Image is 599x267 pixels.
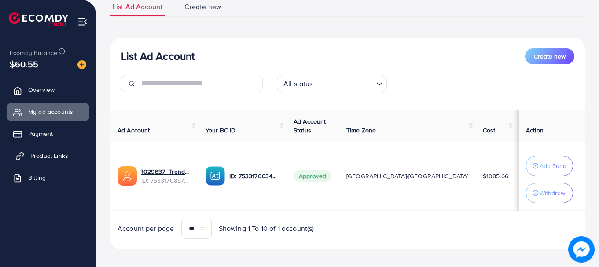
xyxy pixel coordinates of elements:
[294,170,331,182] span: Approved
[346,172,469,180] span: [GEOGRAPHIC_DATA]/[GEOGRAPHIC_DATA]
[7,103,89,121] a: My ad accounts
[7,169,89,187] a: Billing
[7,147,89,165] a: Product Links
[10,48,57,57] span: Ecomdy Balance
[28,85,55,94] span: Overview
[141,167,191,176] a: 1029837_Trendy Case_1753953029870
[483,126,496,135] span: Cost
[206,126,236,135] span: Your BC ID
[118,126,150,135] span: Ad Account
[184,2,221,12] span: Create new
[113,2,162,12] span: List Ad Account
[540,161,566,171] p: Add Fund
[526,183,573,203] button: Withdraw
[568,236,595,263] img: image
[294,117,326,135] span: Ad Account Status
[118,166,137,186] img: ic-ads-acc.e4c84228.svg
[28,129,53,138] span: Payment
[277,75,387,92] div: Search for option
[141,167,191,185] div: <span class='underline'>1029837_Trendy Case_1753953029870</span></br>7533170857322184720
[282,77,315,90] span: All status
[7,81,89,99] a: Overview
[526,126,544,135] span: Action
[9,12,68,26] img: logo
[346,126,376,135] span: Time Zone
[483,172,508,180] span: $1085.66
[77,60,86,69] img: image
[7,125,89,143] a: Payment
[77,17,88,27] img: menu
[141,176,191,185] span: ID: 7533170857322184720
[121,50,195,62] h3: List Ad Account
[540,188,565,198] p: Withdraw
[534,52,566,61] span: Create new
[229,171,279,181] p: ID: 7533170634600448001
[525,48,574,64] button: Create new
[118,223,174,234] span: Account per page
[526,156,573,176] button: Add Fund
[316,76,373,90] input: Search for option
[219,223,314,234] span: Showing 1 To 10 of 1 account(s)
[10,58,38,70] span: $60.55
[28,173,46,182] span: Billing
[28,107,73,116] span: My ad accounts
[30,151,68,160] span: Product Links
[206,166,225,186] img: ic-ba-acc.ded83a64.svg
